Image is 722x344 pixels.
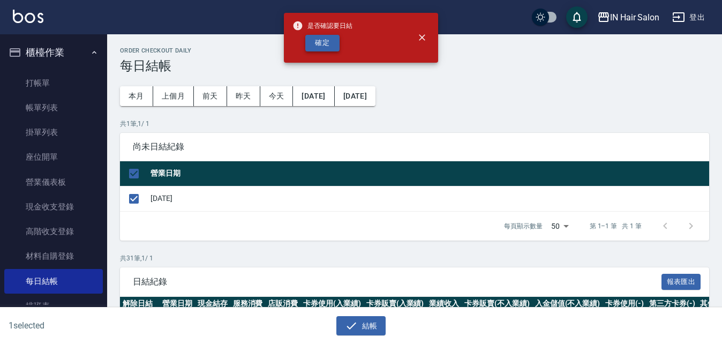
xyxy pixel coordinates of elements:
[120,119,709,129] p: 共 1 筆, 1 / 1
[610,11,659,24] div: IN Hair Salon
[504,221,543,231] p: 每頁顯示數量
[160,297,195,311] th: 營業日期
[646,297,698,311] th: 第三方卡券(-)
[410,26,434,49] button: close
[230,297,266,311] th: 服務消費
[9,319,178,332] h6: 1 selected
[603,297,646,311] th: 卡券使用(-)
[426,297,462,311] th: 業績收入
[148,186,709,211] td: [DATE]
[4,145,103,169] a: 座位開單
[292,20,352,31] span: 是否確認要日結
[195,297,230,311] th: 現金結存
[153,86,194,106] button: 上個月
[547,212,573,241] div: 50
[120,58,709,73] h3: 每日結帳
[120,86,153,106] button: 本月
[133,141,696,152] span: 尚未日結紀錄
[260,86,294,106] button: 今天
[305,35,340,51] button: 確定
[120,253,709,263] p: 共 31 筆, 1 / 1
[133,276,661,287] span: 日結紀錄
[4,71,103,95] a: 打帳單
[590,221,642,231] p: 第 1–1 筆 共 1 筆
[661,276,701,286] a: 報表匯出
[566,6,588,28] button: save
[4,195,103,219] a: 現金收支登錄
[227,86,260,106] button: 昨天
[4,244,103,268] a: 材料自購登錄
[4,269,103,294] a: 每日結帳
[532,297,603,311] th: 入金儲值(不入業績)
[120,47,709,54] h2: Order checkout daily
[300,297,364,311] th: 卡券使用(入業績)
[661,274,701,290] button: 報表匯出
[293,86,334,106] button: [DATE]
[148,161,709,186] th: 營業日期
[4,120,103,145] a: 掛單列表
[265,297,300,311] th: 店販消費
[336,316,386,336] button: 結帳
[4,95,103,120] a: 帳單列表
[4,39,103,66] button: 櫃檯作業
[462,297,532,311] th: 卡券販賣(不入業績)
[335,86,375,106] button: [DATE]
[120,297,160,311] th: 解除日結
[13,10,43,23] img: Logo
[593,6,664,28] button: IN Hair Salon
[4,170,103,195] a: 營業儀表板
[4,294,103,318] a: 排班表
[668,8,709,27] button: 登出
[194,86,227,106] button: 前天
[364,297,427,311] th: 卡券販賣(入業績)
[4,219,103,244] a: 高階收支登錄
